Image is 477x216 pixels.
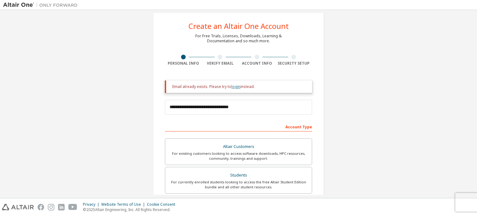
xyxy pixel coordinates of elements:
[58,204,65,210] img: linkedin.svg
[165,61,202,66] div: Personal Info
[169,180,308,190] div: For currently enrolled students looking to access the free Altair Student Edition bundle and all ...
[165,122,312,131] div: Account Type
[38,204,44,210] img: facebook.svg
[238,61,275,66] div: Account Info
[101,202,147,207] div: Website Terms of Use
[189,22,289,30] div: Create an Altair One Account
[83,202,101,207] div: Privacy
[83,207,179,212] p: © 2025 Altair Engineering, Inc. All Rights Reserved.
[195,34,282,44] div: For Free Trials, Licenses, Downloads, Learning & Documentation and so much more.
[231,84,240,89] a: login
[169,171,308,180] div: Students
[147,202,179,207] div: Cookie Consent
[48,204,54,210] img: instagram.svg
[3,2,81,8] img: Altair One
[202,61,239,66] div: Verify Email
[172,84,307,89] div: Email already exists. Please try to instead.
[275,61,312,66] div: Security Setup
[68,204,77,210] img: youtube.svg
[169,142,308,151] div: Altair Customers
[169,151,308,161] div: For existing customers looking to access software downloads, HPC resources, community, trainings ...
[2,204,34,210] img: altair_logo.svg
